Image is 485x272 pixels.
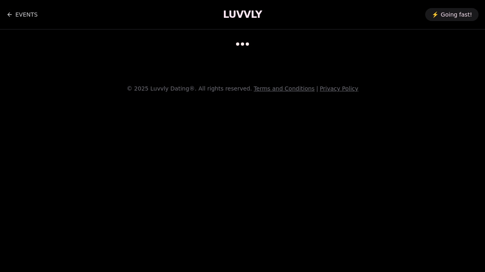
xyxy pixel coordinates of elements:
a: Back to events [6,6,38,23]
a: Terms and Conditions [254,85,315,92]
span: ⚡️ [432,11,439,19]
span: | [316,85,318,92]
span: Going fast! [441,11,472,19]
a: Privacy Policy [320,85,358,92]
a: LUVVLY [223,8,262,21]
